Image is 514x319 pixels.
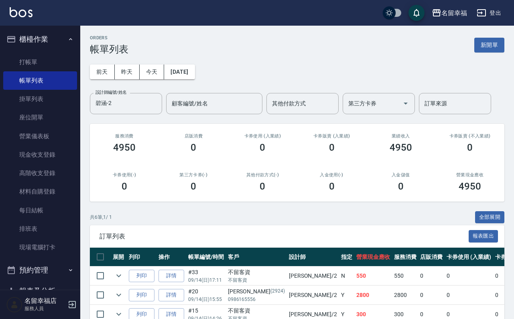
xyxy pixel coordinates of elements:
td: #33 [186,267,226,285]
img: Person [6,297,22,313]
button: expand row [113,270,125,282]
h2: 店販消費 [169,133,218,139]
p: 0986165556 [228,296,285,303]
h2: 業績收入 [376,133,426,139]
th: 卡券使用 (入業績) [445,248,493,267]
td: 0 [418,267,445,285]
button: 列印 [129,289,154,301]
a: 座位開單 [3,108,77,127]
h2: 卡券販賣 (不入業績) [445,133,495,139]
th: 指定 [339,248,354,267]
a: 詳情 [158,270,184,282]
button: 列印 [129,270,154,282]
h3: 帳單列表 [90,44,128,55]
button: 名留幸福 [429,5,470,21]
th: 操作 [156,248,186,267]
button: 櫃檯作業 [3,29,77,50]
td: 0 [418,286,445,305]
td: 550 [392,267,419,285]
a: 高階收支登錄 [3,164,77,182]
div: 名留幸福 [441,8,467,18]
th: 設計師 [287,248,339,267]
th: 店販消費 [418,248,445,267]
th: 帳單編號/時間 [186,248,226,267]
td: 2800 [354,286,392,305]
a: 現場電腦打卡 [3,238,77,256]
h2: 第三方卡券(-) [169,172,218,178]
h3: 4950 [113,142,136,153]
p: 共 6 筆, 1 / 1 [90,214,112,221]
div: 不留客資 [228,307,285,315]
th: 展開 [111,248,127,267]
p: 09/14 (日) 17:11 [188,277,224,284]
a: 帳單列表 [3,71,77,90]
td: Y [339,286,354,305]
td: 0 [445,267,493,285]
h3: 服務消費 [100,133,149,139]
a: 排班表 [3,220,77,238]
h2: 卡券使用 (入業績) [238,133,287,139]
td: [PERSON_NAME] /2 [287,267,339,285]
h2: 卡券使用(-) [100,172,149,178]
h3: 0 [260,142,265,153]
a: 新開單 [474,41,504,48]
a: 營業儀表板 [3,127,77,145]
th: 營業現金應收 [354,248,392,267]
h2: ORDERS [90,35,128,40]
button: 昨天 [115,65,140,79]
h5: 名留幸福店 [24,297,65,305]
a: 打帳單 [3,53,77,71]
th: 列印 [127,248,156,267]
p: 服務人員 [24,305,65,312]
h3: 0 [467,142,473,153]
button: 登出 [473,6,504,20]
button: Open [399,97,412,110]
img: Logo [10,7,33,17]
button: 全部展開 [475,211,505,224]
button: 今天 [140,65,165,79]
button: 報表匯出 [469,230,498,242]
p: 不留客資 [228,277,285,284]
button: 新開單 [474,38,504,52]
div: [PERSON_NAME] [228,287,285,296]
div: 不留客資 [228,268,285,277]
button: expand row [113,289,125,301]
td: 0 [445,286,493,305]
th: 服務消費 [392,248,419,267]
h3: 4950 [390,142,412,153]
h3: 4950 [459,181,481,192]
h3: 0 [329,142,335,153]
h3: 0 [260,181,265,192]
th: 客戶 [226,248,287,267]
td: 550 [354,267,392,285]
button: 前天 [90,65,115,79]
h2: 卡券販賣 (入業績) [307,133,356,139]
h2: 入金儲值 [376,172,426,178]
td: #20 [186,286,226,305]
a: 掛單列表 [3,90,77,108]
label: 設計師編號/姓名 [95,89,127,95]
td: 2800 [392,286,419,305]
td: N [339,267,354,285]
h3: 0 [191,181,196,192]
td: [PERSON_NAME] /2 [287,286,339,305]
h3: 0 [122,181,127,192]
p: 09/14 (日) 15:55 [188,296,224,303]
a: 現金收支登錄 [3,145,77,164]
button: [DATE] [164,65,195,79]
button: save [408,5,425,21]
a: 報表匯出 [469,232,498,240]
h3: 0 [191,142,196,153]
p: (2924) [270,287,285,296]
a: 詳情 [158,289,184,301]
a: 材料自購登錄 [3,182,77,201]
span: 訂單列表 [100,232,469,240]
h2: 其他付款方式(-) [238,172,287,178]
h3: 0 [329,181,335,192]
button: 預約管理 [3,260,77,281]
h2: 營業現金應收 [445,172,495,178]
h3: 0 [398,181,404,192]
h2: 入金使用(-) [307,172,356,178]
button: 報表及分析 [3,281,77,301]
a: 每日結帳 [3,201,77,220]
